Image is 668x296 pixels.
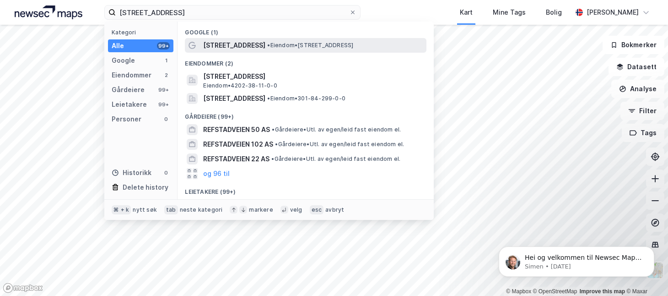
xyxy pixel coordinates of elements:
[123,182,168,193] div: Delete history
[272,126,401,133] span: Gårdeiere • Utl. av egen/leid fast eiendom el.
[533,288,577,295] a: OpenStreetMap
[267,95,345,102] span: Eiendom • 301-84-299-0-0
[506,288,531,295] a: Mapbox
[249,206,273,214] div: markere
[157,42,170,49] div: 99+
[3,283,43,293] a: Mapbox homepage
[116,5,349,19] input: Søk på adresse, matrikkel, gårdeiere, leietakere eller personer
[203,139,273,150] span: REFSTADVEIEN 102 AS
[271,155,274,162] span: •
[112,40,124,51] div: Alle
[162,57,170,64] div: 1
[203,82,277,89] span: Eiendom • 4202-38-11-0-0
[112,99,147,110] div: Leietakere
[580,288,625,295] a: Improve this map
[15,5,82,19] img: logo.a4113a55bc3d86da70a041830d287a7e.svg
[271,155,400,163] span: Gårdeiere • Utl. av egen/leid fast eiendom el.
[290,206,302,214] div: velg
[272,126,275,133] span: •
[603,36,664,54] button: Bokmerker
[622,124,664,142] button: Tags
[162,115,170,123] div: 0
[112,114,141,125] div: Personer
[485,227,668,291] iframe: Intercom notifications message
[275,141,278,148] span: •
[112,70,151,81] div: Eiendommer
[203,40,265,51] span: [STREET_ADDRESS]
[325,206,344,214] div: avbryt
[203,153,269,164] span: REFSTADVEIEN 22 AS
[178,106,434,122] div: Gårdeiere (99+)
[203,124,270,135] span: REFSTADVEIEN 50 AS
[275,141,404,148] span: Gårdeiere • Utl. av egen/leid fast eiendom el.
[546,7,562,18] div: Bolig
[112,55,135,66] div: Google
[178,181,434,197] div: Leietakere (99+)
[178,53,434,69] div: Eiendommer (2)
[310,205,324,214] div: esc
[460,7,473,18] div: Kart
[180,206,223,214] div: neste kategori
[112,205,131,214] div: ⌘ + k
[162,71,170,79] div: 2
[267,42,353,49] span: Eiendom • [STREET_ADDRESS]
[157,101,170,108] div: 99+
[587,7,639,18] div: [PERSON_NAME]
[133,206,157,214] div: nytt søk
[178,22,434,38] div: Google (1)
[112,84,145,95] div: Gårdeiere
[112,167,151,178] div: Historikk
[267,42,270,49] span: •
[620,102,664,120] button: Filter
[203,71,423,82] span: [STREET_ADDRESS]
[493,7,526,18] div: Mine Tags
[609,58,664,76] button: Datasett
[203,168,230,179] button: og 96 til
[162,169,170,176] div: 0
[157,86,170,93] div: 99+
[203,93,265,104] span: [STREET_ADDRESS]
[267,95,270,102] span: •
[112,29,173,36] div: Kategori
[611,80,664,98] button: Analyse
[164,205,178,214] div: tab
